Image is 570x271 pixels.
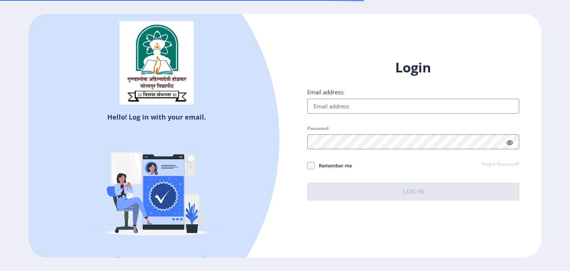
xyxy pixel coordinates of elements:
[482,161,519,168] a: Forgot Password?
[307,59,519,76] h1: Login
[187,255,221,266] a: Register
[307,183,519,200] button: Log In
[34,254,279,266] h5: Don't have an account?
[307,88,344,96] label: Email address:
[307,99,519,114] input: Email address
[92,124,222,254] img: Verified-rafiki.svg
[315,161,352,170] span: Remember me
[307,125,330,131] label: Password:
[119,21,194,105] img: sulogo.png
